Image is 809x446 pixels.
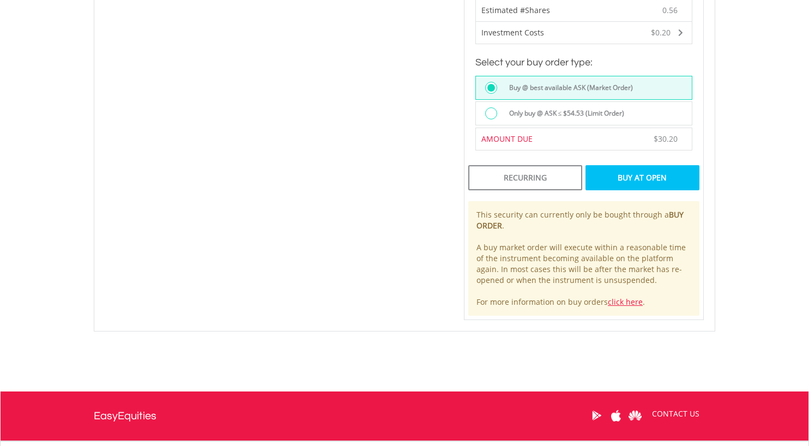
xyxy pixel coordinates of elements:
[481,5,550,15] span: Estimated #Shares
[585,165,699,190] div: Buy At Open
[651,27,671,38] span: $0.20
[476,209,684,231] b: BUY ORDER
[654,134,678,144] span: $30.20
[94,391,156,441] a: EasyEquities
[625,399,644,432] a: Huawei
[475,55,692,70] h3: Select your buy order type:
[503,82,633,94] label: Buy @ best available ASK (Market Order)
[503,107,625,119] label: Only buy @ ASK ≤ $54.53 (Limit Order)
[481,27,544,38] span: Investment Costs
[587,399,606,432] a: Google Play
[468,201,699,316] div: This security can currently only be bought through a . A buy market order will execute within a r...
[644,399,707,429] a: CONTACT US
[662,5,678,16] span: 0.56
[608,297,643,307] a: click here
[606,399,625,432] a: Apple
[468,165,582,190] div: Recurring
[481,134,533,144] span: AMOUNT DUE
